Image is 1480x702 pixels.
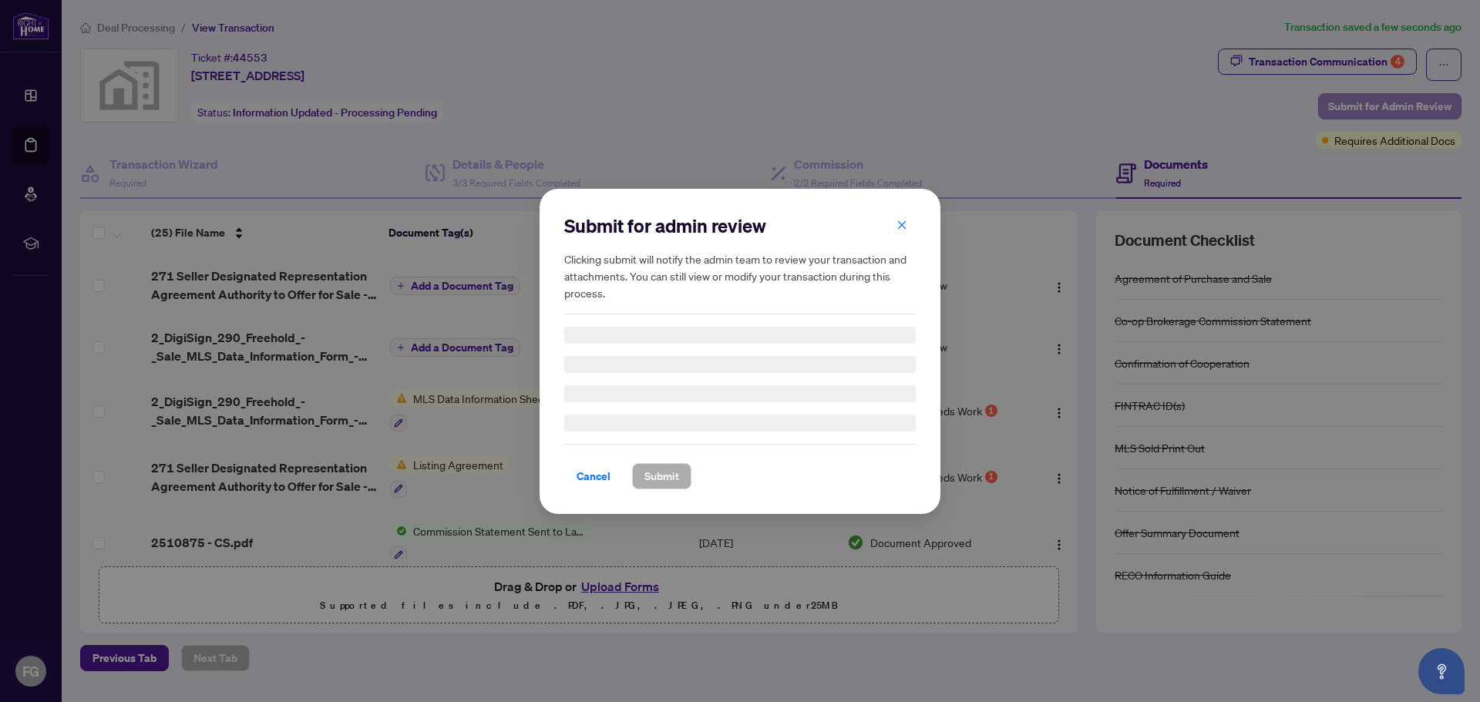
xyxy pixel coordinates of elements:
h5: Clicking submit will notify the admin team to review your transaction and attachments. You can st... [564,250,916,301]
span: close [896,219,907,230]
button: Cancel [564,463,623,489]
h2: Submit for admin review [564,213,916,238]
button: Open asap [1418,648,1465,694]
button: Submit [632,463,691,489]
span: Cancel [577,464,610,489]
